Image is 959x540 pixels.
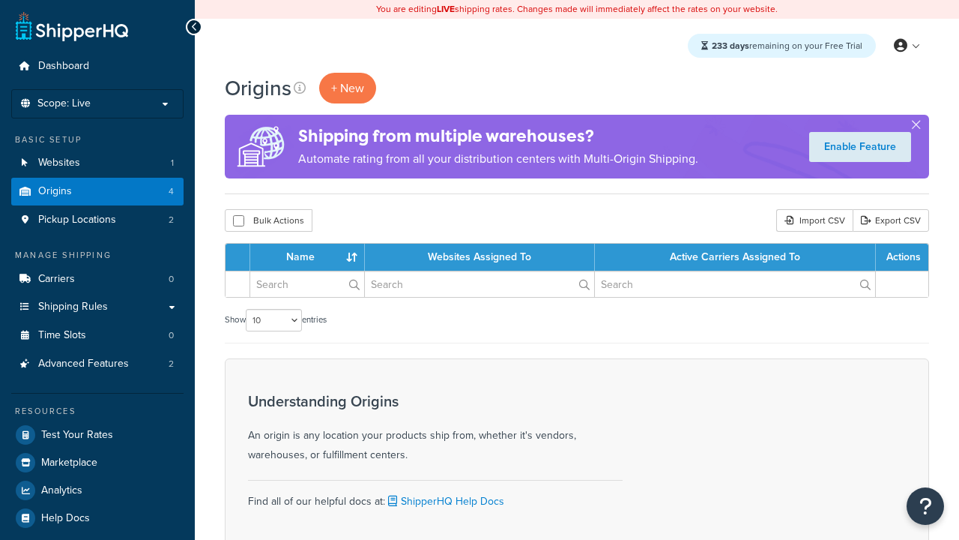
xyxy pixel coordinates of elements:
[385,493,504,509] a: ShipperHQ Help Docs
[38,157,80,169] span: Websites
[11,350,184,378] a: Advanced Features 2
[365,244,595,271] th: Websites Assigned To
[250,244,365,271] th: Name
[11,350,184,378] li: Advanced Features
[171,157,174,169] span: 1
[225,309,327,331] label: Show entries
[225,73,291,103] h1: Origins
[11,178,184,205] a: Origins 4
[11,265,184,293] a: Carriers 0
[11,249,184,262] div: Manage Shipping
[169,329,174,342] span: 0
[907,487,944,525] button: Open Resource Center
[41,457,97,469] span: Marketplace
[11,149,184,177] a: Websites 1
[11,449,184,476] a: Marketplace
[16,11,128,41] a: ShipperHQ Home
[11,206,184,234] li: Pickup Locations
[11,405,184,418] div: Resources
[365,271,594,297] input: Search
[169,358,174,370] span: 2
[225,209,312,232] button: Bulk Actions
[41,484,82,497] span: Analytics
[11,477,184,504] a: Analytics
[298,148,698,169] p: Automate rating from all your distribution centers with Multi-Origin Shipping.
[248,480,623,511] div: Find all of our helpful docs at:
[37,97,91,110] span: Scope: Live
[595,244,876,271] th: Active Carriers Assigned To
[11,421,184,448] a: Test Your Rates
[688,34,876,58] div: remaining on your Free Trial
[38,185,72,198] span: Origins
[331,79,364,97] span: + New
[319,73,376,103] a: + New
[38,214,116,226] span: Pickup Locations
[11,265,184,293] li: Carriers
[11,206,184,234] a: Pickup Locations 2
[11,149,184,177] li: Websites
[248,393,623,465] div: An origin is any location your products ship from, whether it's vendors, warehouses, or fulfillme...
[11,178,184,205] li: Origins
[876,244,928,271] th: Actions
[38,273,75,286] span: Carriers
[169,273,174,286] span: 0
[776,209,853,232] div: Import CSV
[11,505,184,532] a: Help Docs
[169,214,174,226] span: 2
[11,322,184,349] a: Time Slots 0
[11,52,184,80] a: Dashboard
[11,293,184,321] a: Shipping Rules
[248,393,623,409] h3: Understanding Origins
[595,271,875,297] input: Search
[11,322,184,349] li: Time Slots
[11,133,184,146] div: Basic Setup
[298,124,698,148] h4: Shipping from multiple warehouses?
[712,39,749,52] strong: 233 days
[38,301,108,313] span: Shipping Rules
[41,512,90,525] span: Help Docs
[225,115,298,178] img: ad-origins-multi-dfa493678c5a35abed25fd24b4b8a3fa3505936ce257c16c00bdefe2f3200be3.png
[41,429,113,442] span: Test Your Rates
[38,329,86,342] span: Time Slots
[246,309,302,331] select: Showentries
[809,132,911,162] a: Enable Feature
[38,358,129,370] span: Advanced Features
[853,209,929,232] a: Export CSV
[169,185,174,198] span: 4
[437,2,455,16] b: LIVE
[38,60,89,73] span: Dashboard
[250,271,364,297] input: Search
